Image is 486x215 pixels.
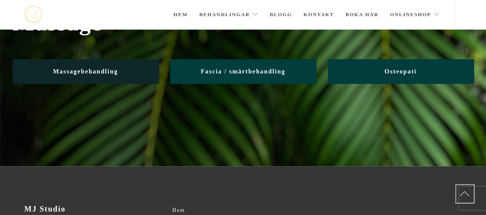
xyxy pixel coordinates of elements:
[345,1,378,28] a: Boka här
[173,1,187,28] a: Hem
[24,205,162,213] h3: MJ Studio
[13,59,159,83] a: Massagebehandling
[328,59,474,83] a: Osteopati
[24,6,42,23] a: mjstudio mjstudio mjstudio
[390,1,440,28] a: Onlineshop
[270,1,292,28] a: Blogg
[385,68,417,75] span: Osteopati
[304,1,334,28] a: Kontakt
[199,1,259,28] a: Behandlingar
[24,6,42,23] img: mjstudio
[201,68,285,75] span: Fascia / smärtbehandling
[170,59,316,83] a: Fascia / smärtbehandling
[53,68,118,75] span: Massagebehandling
